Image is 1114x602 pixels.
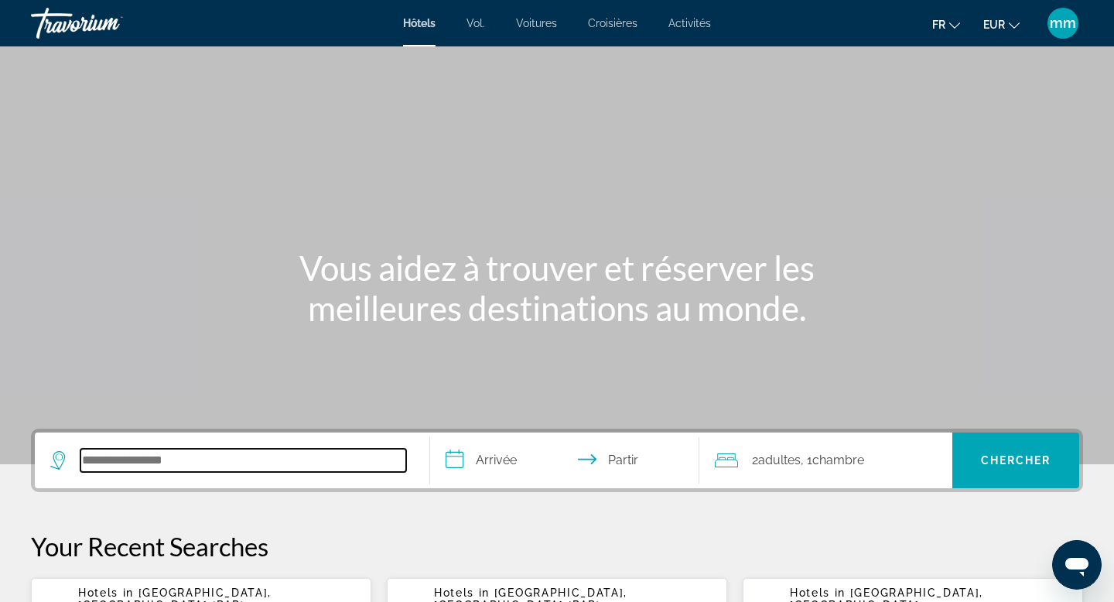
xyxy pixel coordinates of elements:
font: 2 [752,453,758,467]
font: fr [932,19,945,31]
span: Hotels in [790,587,846,599]
div: Widget de recherche [35,433,1079,488]
font: Chambre [812,453,864,467]
button: Menu utilisateur [1043,7,1083,39]
a: Travorium [31,3,186,43]
input: Rechercher une destination hôtelière [80,449,406,472]
font: Vous aidez à trouver et réserver les meilleures destinations au monde. [299,248,815,328]
button: Changer de devise [983,13,1020,36]
span: Hotels in [78,587,134,599]
a: Croisières [588,17,637,29]
a: Activités [668,17,711,29]
font: adultes [758,453,801,467]
button: Changer de langue [932,13,960,36]
a: Voitures [516,17,557,29]
span: Hotels in [434,587,490,599]
button: Recherche [952,433,1079,488]
button: Sélectionnez la date d'arrivée et de départ [430,433,699,488]
font: EUR [983,19,1005,31]
font: , 1 [801,453,812,467]
a: Vol. [466,17,485,29]
a: Hôtels [403,17,436,29]
p: Your Recent Searches [31,531,1083,562]
button: Voyageurs : 2 adultes, 0 enfants [699,433,953,488]
iframe: Bouton de lancement de la fenêtre de messagerie [1052,540,1102,590]
font: Chercher [981,454,1051,467]
font: mm [1050,15,1076,31]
